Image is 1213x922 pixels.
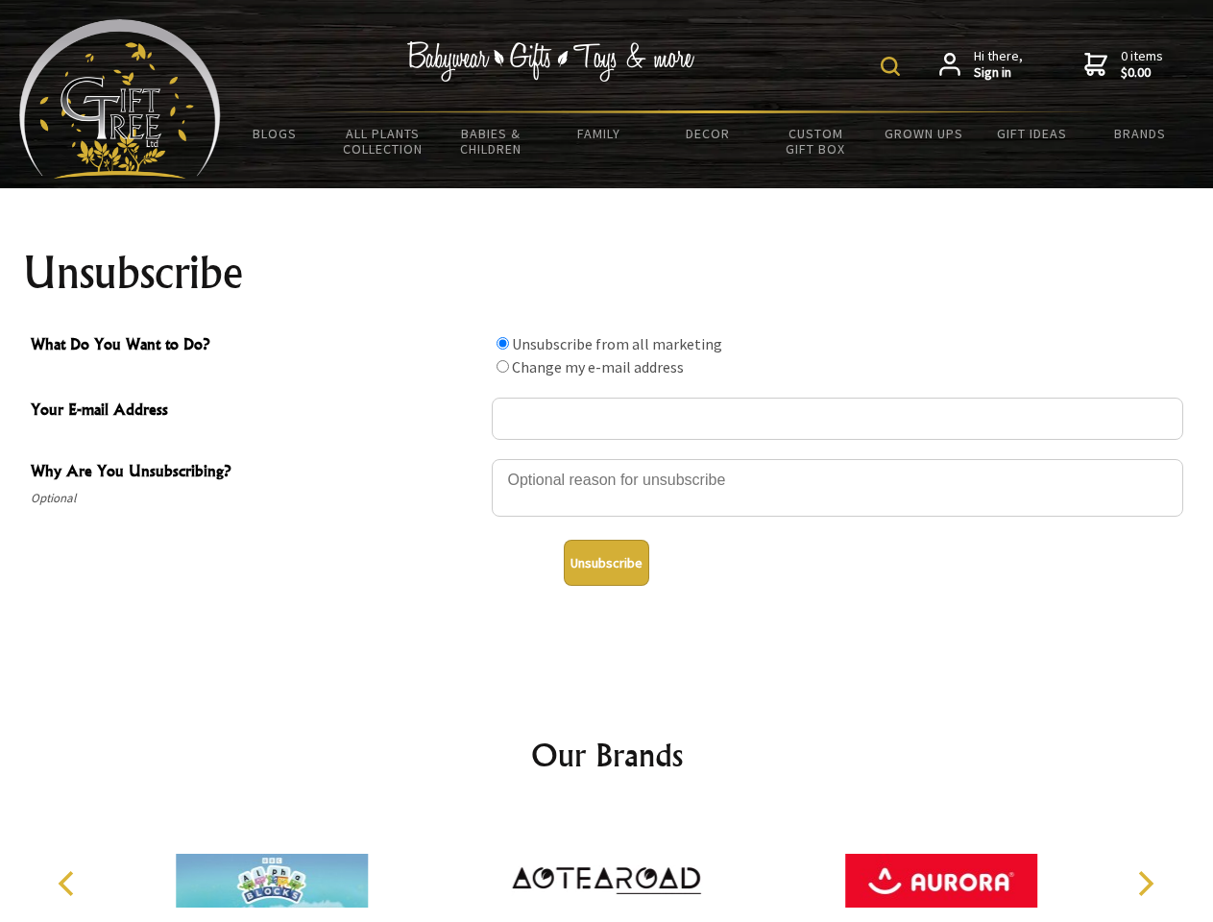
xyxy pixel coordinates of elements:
a: Decor [653,113,762,154]
label: Unsubscribe from all marketing [512,334,722,353]
span: Hi there, [974,48,1023,82]
label: Change my e-mail address [512,357,684,376]
a: 0 items$0.00 [1084,48,1163,82]
input: Your E-mail Address [492,398,1183,440]
span: Why Are You Unsubscribing? [31,459,482,487]
strong: Sign in [974,64,1023,82]
input: What Do You Want to Do? [497,360,509,373]
img: Babyware - Gifts - Toys and more... [19,19,221,179]
a: Hi there,Sign in [939,48,1023,82]
button: Previous [48,862,90,905]
img: product search [881,57,900,76]
a: Gift Ideas [978,113,1086,154]
h1: Unsubscribe [23,250,1191,296]
a: Brands [1086,113,1195,154]
span: Optional [31,487,482,510]
img: Babywear - Gifts - Toys & more [407,41,695,82]
a: All Plants Collection [329,113,438,169]
input: What Do You Want to Do? [497,337,509,350]
h2: Our Brands [38,732,1176,778]
span: What Do You Want to Do? [31,332,482,360]
strong: $0.00 [1121,64,1163,82]
span: 0 items [1121,47,1163,82]
a: Babies & Children [437,113,546,169]
a: BLOGS [221,113,329,154]
a: Family [546,113,654,154]
button: Unsubscribe [564,540,649,586]
span: Your E-mail Address [31,398,482,425]
a: Grown Ups [869,113,978,154]
a: Custom Gift Box [762,113,870,169]
button: Next [1124,862,1166,905]
textarea: Why Are You Unsubscribing? [492,459,1183,517]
